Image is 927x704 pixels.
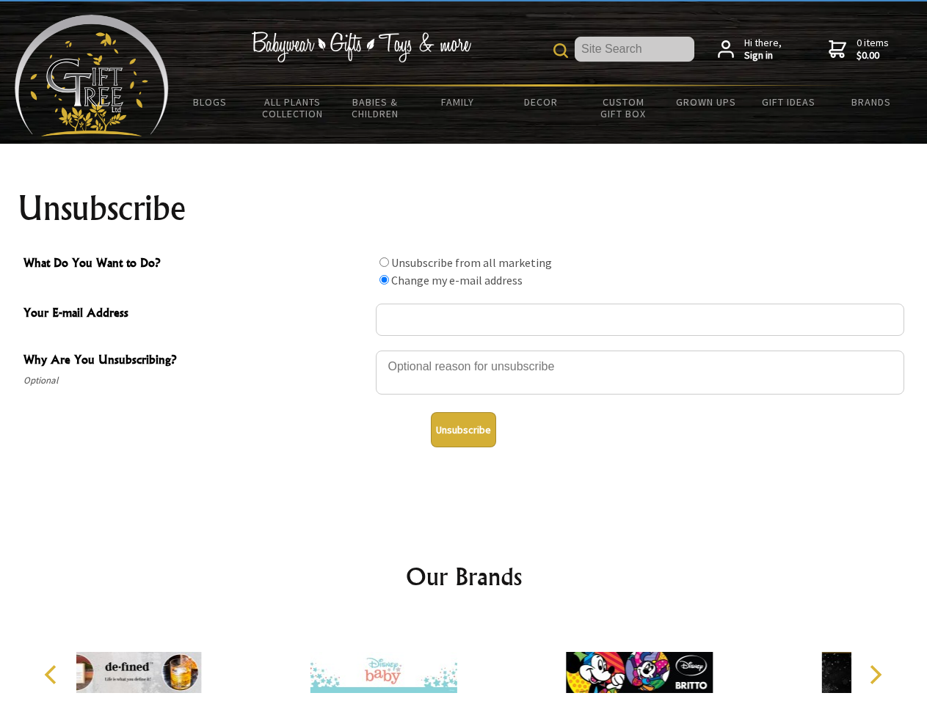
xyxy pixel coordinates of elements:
img: Babyware - Gifts - Toys and more... [15,15,169,136]
img: product search [553,43,568,58]
a: 0 items$0.00 [829,37,889,62]
a: Gift Ideas [747,87,830,117]
span: Optional [23,372,368,389]
a: All Plants Collection [252,87,335,129]
a: Grown Ups [664,87,747,117]
span: Why Are You Unsubscribing? [23,351,368,372]
strong: $0.00 [857,49,889,62]
a: Brands [830,87,913,117]
input: What Do You Want to Do? [379,257,389,267]
input: What Do You Want to Do? [379,275,389,285]
a: BLOGS [169,87,252,117]
img: Babywear - Gifts - Toys & more [251,32,471,62]
a: Babies & Children [334,87,417,129]
button: Next [859,659,891,691]
span: Hi there, [744,37,782,62]
label: Change my e-mail address [391,273,523,287]
input: Site Search [575,37,694,62]
span: 0 items [857,36,889,62]
textarea: Why Are You Unsubscribing? [376,351,904,395]
h2: Our Brands [29,559,898,594]
input: Your E-mail Address [376,304,904,336]
button: Previous [37,659,69,691]
span: What Do You Want to Do? [23,254,368,275]
strong: Sign in [744,49,782,62]
a: Hi there,Sign in [718,37,782,62]
a: Family [417,87,500,117]
a: Custom Gift Box [582,87,665,129]
button: Unsubscribe [431,412,496,447]
label: Unsubscribe from all marketing [391,255,552,270]
a: Decor [499,87,582,117]
span: Your E-mail Address [23,304,368,325]
h1: Unsubscribe [18,191,910,226]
